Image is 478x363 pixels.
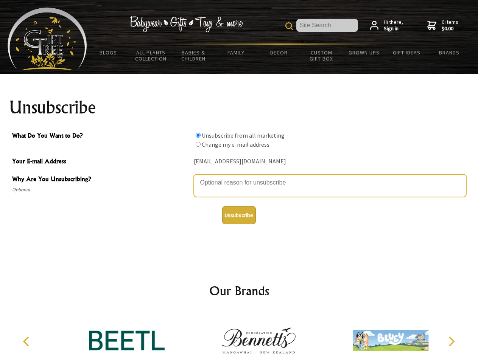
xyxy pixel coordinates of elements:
button: Next [443,333,459,350]
button: Unsubscribe [222,206,256,224]
strong: Sign in [384,25,403,32]
input: Site Search [296,19,358,32]
a: 0 items$0.00 [427,19,458,32]
div: [EMAIL_ADDRESS][DOMAIN_NAME] [194,156,466,168]
a: Family [215,45,258,60]
span: Your E-mail Address [12,157,190,168]
span: Optional [12,185,190,194]
span: Hi there, [384,19,403,32]
label: Unsubscribe from all marketing [202,132,285,139]
button: Previous [19,333,36,350]
h1: Unsubscribe [9,98,469,116]
span: Why Are You Unsubscribing? [12,174,190,185]
span: 0 items [442,19,458,32]
a: Babies & Children [172,45,215,67]
img: Babyware - Gifts - Toys and more... [8,8,87,70]
a: Hi there,Sign in [370,19,403,32]
a: Custom Gift Box [300,45,343,67]
label: Change my e-mail address [202,141,269,148]
strong: $0.00 [442,25,458,32]
input: What Do You Want to Do? [196,133,201,138]
h2: Our Brands [15,282,463,300]
input: What Do You Want to Do? [196,142,201,147]
img: Babywear - Gifts - Toys & more [129,16,243,32]
a: All Plants Collection [130,45,173,67]
textarea: Why Are You Unsubscribing? [194,174,466,197]
a: Gift Ideas [385,45,428,60]
a: Decor [257,45,300,60]
span: What Do You Want to Do? [12,131,190,142]
a: Grown Ups [343,45,385,60]
img: product search [285,22,293,30]
a: BLOGS [87,45,130,60]
a: Brands [428,45,471,60]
